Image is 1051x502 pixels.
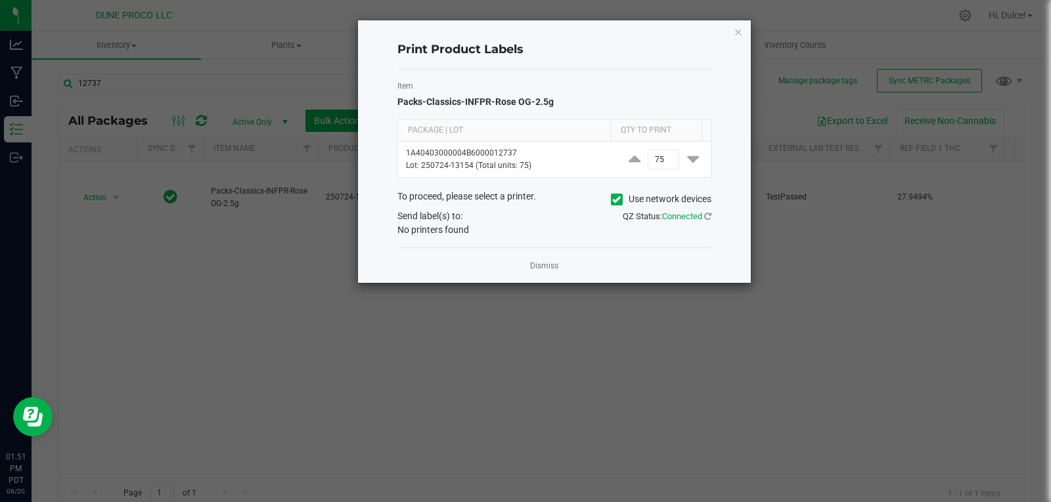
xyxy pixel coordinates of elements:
p: 1A40403000004B6000012737 [406,147,609,159]
span: Send label(s) to: [397,211,462,221]
p: Lot: 250724-13154 (Total units: 75) [406,159,609,172]
span: Connected [662,211,702,221]
span: QZ Status: [623,211,711,221]
label: Use network devices [611,192,711,206]
span: No printers found [397,224,469,235]
span: Packs-Classics-INFPR-Rose OG-2.5g [397,96,554,107]
div: To proceed, please select a printer. [388,190,721,209]
th: Package | Lot [398,119,610,142]
label: Item [397,80,711,92]
a: Dismiss [530,261,558,272]
iframe: Resource center [13,397,53,436]
th: Qty to Print [610,119,702,142]
h4: Print Product Labels [397,41,711,58]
